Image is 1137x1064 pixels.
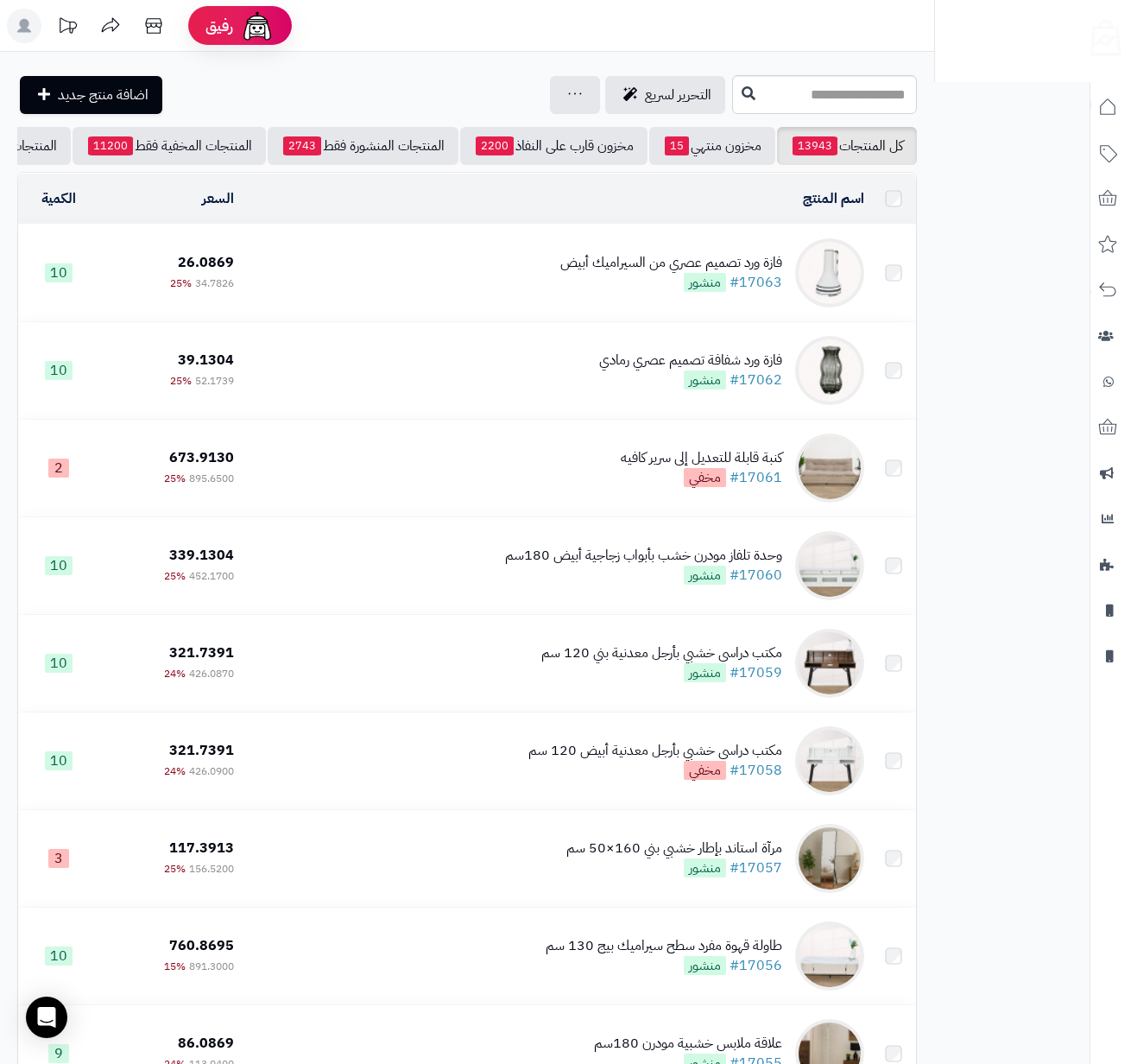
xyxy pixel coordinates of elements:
a: #17063 [730,272,782,293]
div: مرآة استاند بإطار خشبي بني 160×50 سم [566,839,782,858]
span: 9 [48,1044,69,1063]
span: 11200 [88,136,133,155]
a: #17059 [730,662,782,683]
img: مكتب دراسي خشبي بأرجل معدنية بني 120 سم [795,629,864,698]
a: #17057 [730,858,782,878]
span: 321.7391 [169,740,234,761]
span: رفيق [205,16,233,36]
div: مكتب دراسي خشبي بأرجل معدنية أبيض 120 سم [528,741,782,761]
span: 10 [45,263,73,282]
img: مكتب دراسي خشبي بأرجل معدنية أبيض 120 سم [795,726,864,795]
span: 2200 [476,136,514,155]
span: مخفي [684,468,726,487]
span: 10 [45,361,73,380]
div: وحدة تلفاز مودرن خشب بأبواب زجاجية أبيض 180سم [505,546,782,566]
span: 760.8695 [169,935,234,956]
span: التحرير لسريع [645,85,711,105]
div: Open Intercom Messenger [26,997,67,1038]
img: مرآة استاند بإطار خشبي بني 160×50 سم [795,824,864,893]
a: مخزون منتهي15 [649,127,775,165]
span: 156.5200 [189,861,234,877]
div: طاولة قهوة مفرد سطح سيراميك بيج 130 سم [546,936,782,956]
span: 321.7391 [169,643,234,663]
span: 426.0900 [189,763,234,779]
img: ai-face.png [240,9,275,43]
div: فازة ورد تصميم عصري من السيراميك أبيض [560,253,782,273]
img: طاولة قهوة مفرد سطح سيراميك بيج 130 سم [795,921,864,991]
span: 26.0869 [178,252,234,273]
span: 34.7826 [195,275,234,291]
span: 2 [48,459,69,478]
span: 3 [48,849,69,868]
span: 426.0870 [189,666,234,681]
img: فازة ورد شفافة تصميم عصري رمادي [795,336,864,405]
span: 25% [164,568,186,584]
span: اضافة منتج جديد [58,85,148,105]
span: 895.6500 [189,471,234,486]
a: الكمية [41,188,76,209]
a: المنتجات المخفية فقط11200 [73,127,266,165]
span: 24% [164,763,186,779]
a: المنتجات المنشورة فقط2743 [268,127,458,165]
span: منشور [684,663,726,682]
a: #17060 [730,565,782,586]
a: مخزون قارب على النفاذ2200 [460,127,647,165]
img: وحدة تلفاز مودرن خشب بأبواب زجاجية أبيض 180سم [795,531,864,600]
span: 2743 [283,136,321,155]
span: 25% [170,373,192,389]
a: التحرير لسريع [605,76,725,114]
span: 452.1700 [189,568,234,584]
span: 86.0869 [178,1033,234,1054]
div: فازة ورد شفافة تصميم عصري رمادي [599,351,782,370]
span: 13943 [793,136,837,155]
a: اسم المنتج [803,188,864,209]
div: كنبة قابلة للتعديل إلى سرير كافيه [621,448,782,468]
span: منشور [684,273,726,292]
a: #17058 [730,760,782,781]
span: 25% [164,861,186,877]
img: logo [1079,13,1121,56]
span: 10 [45,947,73,966]
a: تحديثات المنصة [46,9,89,47]
span: 10 [45,751,73,770]
span: 24% [164,666,186,681]
span: 673.9130 [169,447,234,468]
a: #17062 [730,370,782,390]
span: مخفي [684,761,726,780]
span: 891.3000 [189,959,234,974]
span: 15% [164,959,186,974]
span: 25% [170,275,192,291]
a: اضافة منتج جديد [20,76,162,114]
span: 25% [164,471,186,486]
a: كل المنتجات13943 [777,127,917,165]
img: فازة ورد تصميم عصري من السيراميك أبيض [795,238,864,307]
span: 10 [45,556,73,575]
span: منشور [684,956,726,975]
img: كنبة قابلة للتعديل إلى سرير كافيه [795,434,864,503]
a: #17056 [730,955,782,976]
span: منشور [684,858,726,877]
span: 339.1304 [169,545,234,566]
div: مكتب دراسي خشبي بأرجل معدنية بني 120 سم [541,643,782,663]
span: 15 [665,136,689,155]
span: منشور [684,370,726,389]
span: 52.1739 [195,373,234,389]
div: علاقة ملابس خشبية مودرن 180سم [594,1034,782,1054]
span: 10 [45,654,73,673]
span: منشور [684,566,726,585]
span: 39.1304 [178,350,234,370]
span: 117.3913 [169,838,234,858]
a: #17061 [730,467,782,488]
a: السعر [202,188,234,209]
